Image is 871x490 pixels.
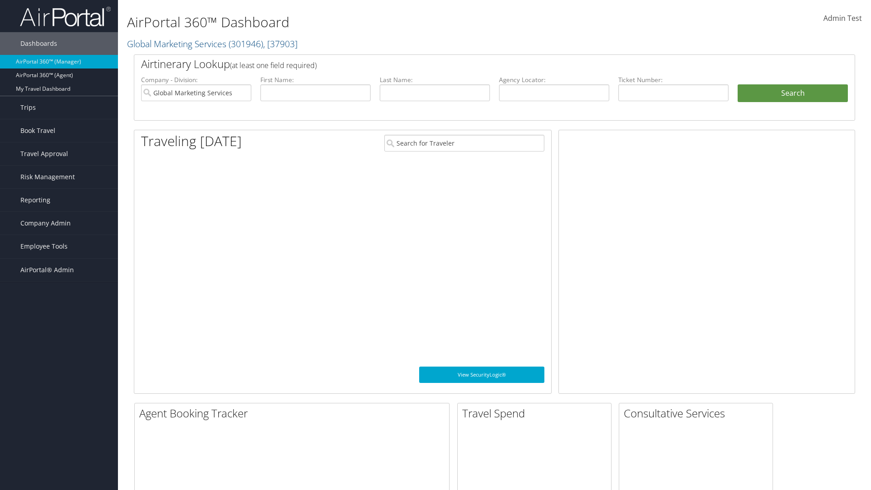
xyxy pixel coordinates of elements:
[384,135,544,152] input: Search for Traveler
[20,6,111,27] img: airportal-logo.png
[380,75,490,84] label: Last Name:
[20,259,74,281] span: AirPortal® Admin
[127,38,298,50] a: Global Marketing Services
[20,96,36,119] span: Trips
[141,75,251,84] label: Company - Division:
[20,32,57,55] span: Dashboards
[260,75,371,84] label: First Name:
[419,367,544,383] a: View SecurityLogic®
[141,132,242,151] h1: Traveling [DATE]
[823,13,862,23] span: Admin Test
[462,406,611,421] h2: Travel Spend
[823,5,862,33] a: Admin Test
[230,60,317,70] span: (at least one field required)
[20,119,55,142] span: Book Travel
[139,406,449,421] h2: Agent Booking Tracker
[263,38,298,50] span: , [ 37903 ]
[499,75,609,84] label: Agency Locator:
[20,235,68,258] span: Employee Tools
[738,84,848,103] button: Search
[127,13,617,32] h1: AirPortal 360™ Dashboard
[141,56,788,72] h2: Airtinerary Lookup
[624,406,773,421] h2: Consultative Services
[20,142,68,165] span: Travel Approval
[618,75,729,84] label: Ticket Number:
[229,38,263,50] span: ( 301946 )
[20,212,71,235] span: Company Admin
[20,166,75,188] span: Risk Management
[20,189,50,211] span: Reporting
